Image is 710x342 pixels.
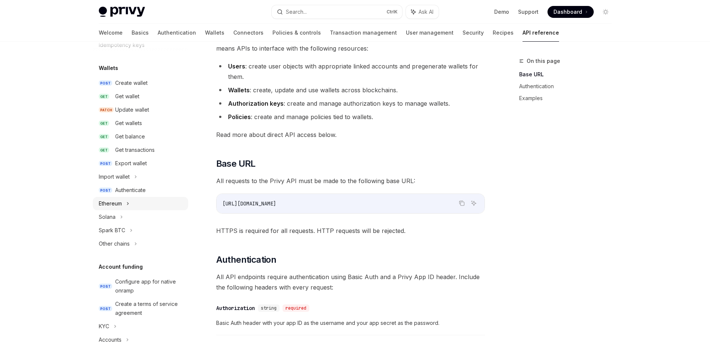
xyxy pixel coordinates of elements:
span: GET [99,94,109,99]
button: Toggle dark mode [600,6,612,18]
a: GETGet wallets [93,116,188,130]
a: Policies & controls [272,24,321,42]
a: POSTConfigure app for native onramp [93,275,188,297]
a: Authentication [519,80,618,92]
span: Privy offers low-level APIs you can use to interact with wallets and user objects directly. This ... [216,33,485,54]
a: POSTCreate wallet [93,76,188,90]
span: POST [99,306,112,311]
div: Authorization [216,304,255,312]
span: Dashboard [553,8,582,16]
a: Wallets [205,24,224,42]
span: GET [99,147,109,153]
span: POST [99,188,112,193]
div: Other chains [99,239,130,248]
li: : create and manage policies tied to wallets. [216,112,485,122]
a: Support [518,8,539,16]
a: GETGet transactions [93,143,188,157]
button: Ask AI [406,5,439,19]
div: Import wallet [99,172,130,181]
div: Create a terms of service agreement [115,300,184,317]
span: GET [99,134,109,140]
div: Solana [99,212,116,221]
a: Recipes [493,24,514,42]
li: : create user objects with appropriate linked accounts and pregenerate wallets for them. [216,61,485,82]
div: Authenticate [115,186,146,195]
img: light logo [99,7,145,17]
span: Ctrl K [386,9,398,15]
a: POSTExport wallet [93,157,188,170]
h5: Account funding [99,262,143,271]
a: Dashboard [548,6,594,18]
a: User management [406,24,454,42]
span: All API endpoints require authentication using Basic Auth and a Privy App ID header. Include the ... [216,272,485,293]
span: Authentication [216,254,277,266]
div: Configure app for native onramp [115,277,184,295]
div: Get wallet [115,92,139,101]
li: : create, update and use wallets across blockchains. [216,85,485,95]
span: HTTPS is required for all requests. HTTP requests will be rejected. [216,226,485,236]
div: Spark BTC [99,226,125,235]
a: Connectors [233,24,264,42]
button: Ask AI [469,198,479,208]
button: Search...CtrlK [272,5,402,19]
div: KYC [99,322,109,331]
span: On this page [527,57,560,65]
span: Ask AI [419,8,433,16]
a: API reference [523,24,559,42]
div: required [283,304,309,312]
span: All requests to the Privy API must be made to the following base URL: [216,176,485,186]
span: Read more about direct API access below. [216,130,485,140]
div: Search... [286,7,307,16]
a: Demo [494,8,509,16]
a: GETGet wallet [93,90,188,103]
span: [URL][DOMAIN_NAME] [223,200,276,207]
strong: Wallets [228,86,250,94]
a: Examples [519,92,618,104]
span: Basic Auth header with your app ID as the username and your app secret as the password. [216,319,485,327]
strong: Policies [228,113,251,121]
a: Security [463,24,484,42]
a: POSTCreate a terms of service agreement [93,297,188,320]
div: Get balance [115,132,145,141]
span: Base URL [216,158,256,170]
span: POST [99,161,112,166]
div: Update wallet [115,105,149,114]
a: Transaction management [330,24,397,42]
div: Get transactions [115,146,155,154]
h5: Wallets [99,64,118,73]
a: Base URL [519,68,618,80]
span: POST [99,284,112,289]
strong: Authorization keys [228,100,284,107]
div: Export wallet [115,159,147,168]
span: POST [99,80,112,86]
span: PATCH [99,107,114,113]
span: string [261,305,277,311]
span: GET [99,121,109,126]
a: Welcome [99,24,123,42]
a: POSTAuthenticate [93,183,188,197]
strong: Users [228,63,245,70]
li: : create and manage authorization keys to manage wallets. [216,98,485,109]
button: Copy the contents from the code block [457,198,467,208]
a: Authentication [158,24,196,42]
a: PATCHUpdate wallet [93,103,188,116]
a: Basics [132,24,149,42]
div: Get wallets [115,119,142,128]
div: Ethereum [99,199,122,208]
a: GETGet balance [93,130,188,143]
div: Create wallet [115,79,148,87]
